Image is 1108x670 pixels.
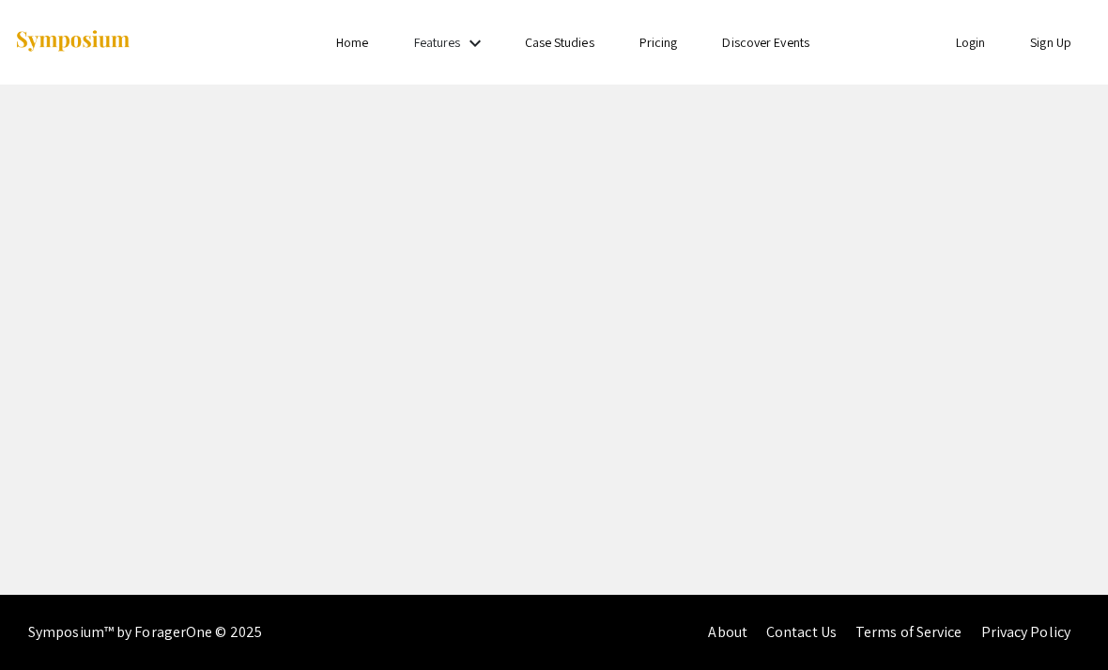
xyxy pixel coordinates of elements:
img: Symposium by ForagerOne [14,29,131,55]
mat-icon: Expand Features list [464,32,486,55]
a: Case Studies [525,34,594,51]
a: Sign Up [1030,34,1071,51]
a: Discover Events [722,34,809,51]
a: Login [956,34,986,51]
a: About [708,622,747,642]
a: Contact Us [766,622,837,642]
a: Features [414,34,461,51]
a: Privacy Policy [981,622,1070,642]
a: Pricing [639,34,678,51]
a: Home [336,34,368,51]
div: Symposium™ by ForagerOne © 2025 [28,595,262,670]
a: Terms of Service [855,622,962,642]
